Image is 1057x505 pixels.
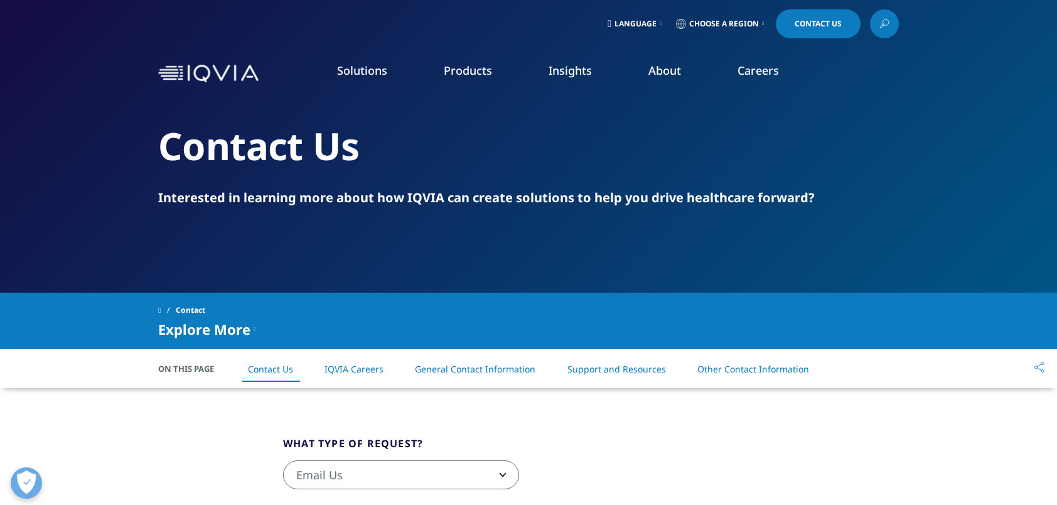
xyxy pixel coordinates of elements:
a: Products [444,63,492,78]
a: General Contact Information [415,363,535,375]
div: Interested in learning more about how IQVIA can create solutions to help you drive healthcare for... [158,189,899,207]
span: Contact Us [795,20,842,28]
span: On This Page [158,362,227,375]
a: Contact Us [248,363,293,375]
a: Support and Resources [567,363,666,375]
a: IQVIA Careers [325,363,384,375]
legend: What type of request? [283,436,423,460]
nav: Primary [264,44,899,103]
span: Email Us [283,460,519,489]
h2: Contact Us [158,122,899,170]
a: Insights [549,63,592,78]
a: Contact Us [776,9,861,38]
span: Contact [176,299,205,322]
a: Solutions [337,63,387,78]
span: Explore More [158,322,250,337]
span: Language [614,19,657,29]
span: Email Us [284,461,518,490]
img: IQVIA Healthcare Information Technology and Pharma Clinical Research Company [158,65,259,83]
a: Other Contact Information [697,363,809,375]
span: Choose a Region [689,19,759,29]
a: About [648,63,681,78]
button: Open Preferences [11,467,42,499]
a: Careers [738,63,779,78]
